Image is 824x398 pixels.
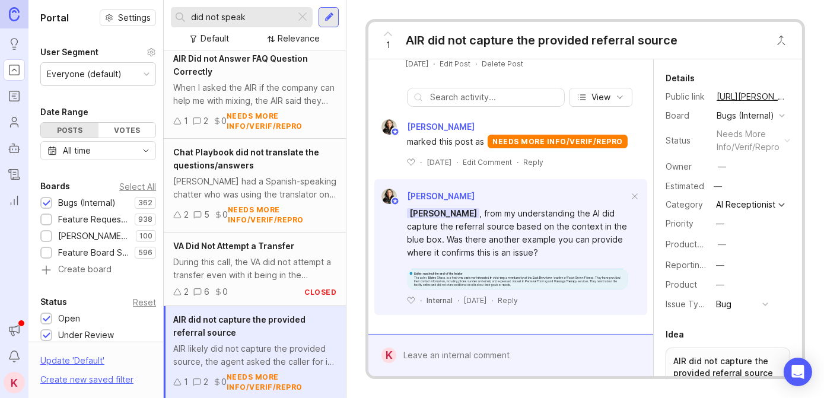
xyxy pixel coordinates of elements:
[488,135,628,148] div: needs more info/verif/repro
[666,109,707,122] div: Board
[457,295,459,305] div: ·
[4,164,25,185] a: Changelog
[391,197,400,206] img: member badge
[475,59,477,69] div: ·
[136,146,155,155] svg: toggle icon
[407,191,475,201] span: [PERSON_NAME]
[58,213,129,226] div: Feature Requests (Internal)
[406,32,677,49] div: AIR did not capture the provided referral source
[463,157,512,167] div: Edit Comment
[713,89,790,104] a: [URL][PERSON_NAME]
[666,134,707,147] div: Status
[717,109,774,122] div: Bugs (Internal)
[278,32,320,45] div: Relevance
[4,372,25,393] div: K
[391,128,400,136] img: member badge
[100,9,156,26] a: Settings
[716,298,731,311] div: Bug
[184,114,188,128] div: 1
[204,208,209,221] div: 5
[191,11,291,24] input: Search...
[716,200,775,209] div: AI Receptionist
[4,346,25,367] button: Notifications
[221,114,227,128] div: 0
[440,59,470,69] div: Edit Post
[222,208,228,221] div: 0
[58,196,116,209] div: Bugs (Internal)
[4,59,25,81] a: Portal
[138,248,152,257] p: 596
[523,157,543,167] div: Reply
[718,160,726,173] div: —
[666,239,728,249] label: ProductboardID
[40,295,67,309] div: Status
[407,120,475,133] span: [PERSON_NAME]
[40,265,156,276] a: Create board
[41,123,98,138] div: Posts
[184,208,189,221] div: 2
[407,135,484,148] span: marked this post as
[40,45,98,59] div: User Segment
[119,183,156,190] div: Select All
[201,32,229,45] div: Default
[173,53,308,77] span: AIR Did not Answer FAQ Question Correctly
[381,119,397,135] img: Ysabelle Eugenio
[666,160,707,173] div: Owner
[184,375,188,389] div: 1
[666,327,684,342] div: Idea
[138,215,152,224] p: 938
[9,7,20,21] img: Canny Home
[4,190,25,211] a: Reporting
[407,269,628,289] img: https://canny-assets.io/images/de0c8a0053545283bec518f528655b24.png
[381,348,396,363] div: K
[464,296,486,305] time: [DATE]
[47,68,122,81] div: Everyone (default)
[164,45,346,139] a: AIR Did not Answer FAQ Question CorrectlyWhen I asked the AIR if the company can help me with mix...
[673,355,782,379] p: AIR did not capture the provided referral source
[173,314,306,337] span: AIR did not capture the provided referral source
[4,33,25,55] a: Ideas
[164,139,346,233] a: Chat Playbook did not translate the questions/answers[PERSON_NAME] had a Spanish-speaking chatter...
[381,189,397,204] img: Ysabelle Eugenio
[63,144,91,157] div: All time
[227,372,336,392] div: needs more info/verif/repro
[173,81,336,107] div: When I asked the AIR if the company can help me with mixing, the AIR said they cannot offer guida...
[406,59,428,69] a: [DATE]
[58,312,80,325] div: Open
[716,217,724,230] div: —
[427,295,453,305] div: Internal
[769,28,793,52] button: Close button
[173,256,336,282] div: During this call, the VA did not attempt a transfer even with it being in the instructions. It ad...
[40,105,88,119] div: Date Range
[184,285,189,298] div: 2
[40,373,133,386] div: Create new saved filter
[4,138,25,159] a: Autopilot
[221,375,227,389] div: 0
[40,179,70,193] div: Boards
[98,123,156,138] div: Votes
[304,287,336,297] div: closed
[498,295,518,305] div: Reply
[666,299,709,309] label: Issue Type
[118,12,151,24] span: Settings
[222,285,228,298] div: 0
[4,320,25,341] button: Announcements
[173,175,336,201] div: [PERSON_NAME] had a Spanish-speaking chatter who was using the translator on the chat, however, w...
[430,91,558,104] input: Search activity...
[58,230,130,243] div: [PERSON_NAME] (Public)
[139,231,152,241] p: 100
[40,11,69,25] h1: Portal
[204,285,209,298] div: 6
[491,295,493,305] div: ·
[138,198,152,208] p: 362
[173,147,319,170] span: Chat Playbook did not translate the questions/answers
[666,90,707,103] div: Public link
[716,278,724,291] div: —
[164,233,346,306] a: VA Did Not Attempt a TransferDuring this call, the VA did not attempt a transfer even with it bei...
[227,111,336,131] div: needs more info/verif/repro
[40,354,104,373] div: Update ' Default '
[666,279,697,289] label: Product
[710,179,726,194] div: —
[784,358,812,386] div: Open Intercom Messenger
[517,157,518,167] div: ·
